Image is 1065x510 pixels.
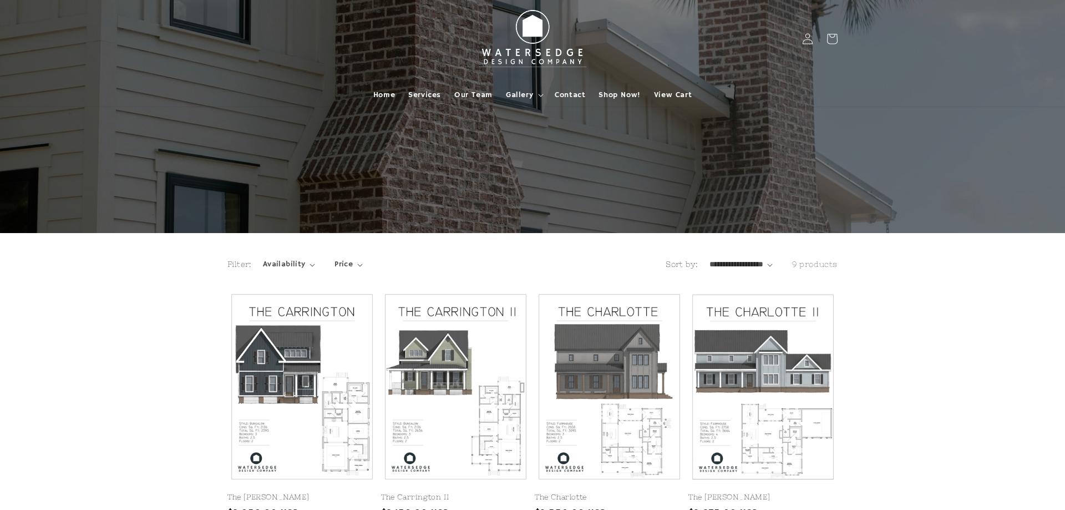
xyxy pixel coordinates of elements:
[592,83,647,107] a: Shop Now!
[666,260,698,269] label: Sort by:
[263,259,315,270] summary: Availability (0 selected)
[599,90,640,100] span: Shop Now!
[792,260,838,269] span: 9 products
[408,90,441,100] span: Services
[535,493,684,502] a: The Charlotte
[381,493,530,502] a: The Carrington II
[654,90,692,100] span: View Cart
[334,259,363,270] summary: Price
[263,259,306,270] span: Availability
[448,83,499,107] a: Our Team
[555,90,585,100] span: Contact
[548,83,592,107] a: Contact
[499,83,548,107] summary: Gallery
[454,90,493,100] span: Our Team
[227,259,252,270] h2: Filter:
[402,83,448,107] a: Services
[334,259,353,270] span: Price
[367,83,402,107] a: Home
[647,83,698,107] a: View Cart
[227,493,377,502] a: The [PERSON_NAME]
[688,493,838,502] a: The [PERSON_NAME]
[373,90,395,100] span: Home
[506,90,533,100] span: Gallery
[471,4,594,73] img: Watersedge Design Co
